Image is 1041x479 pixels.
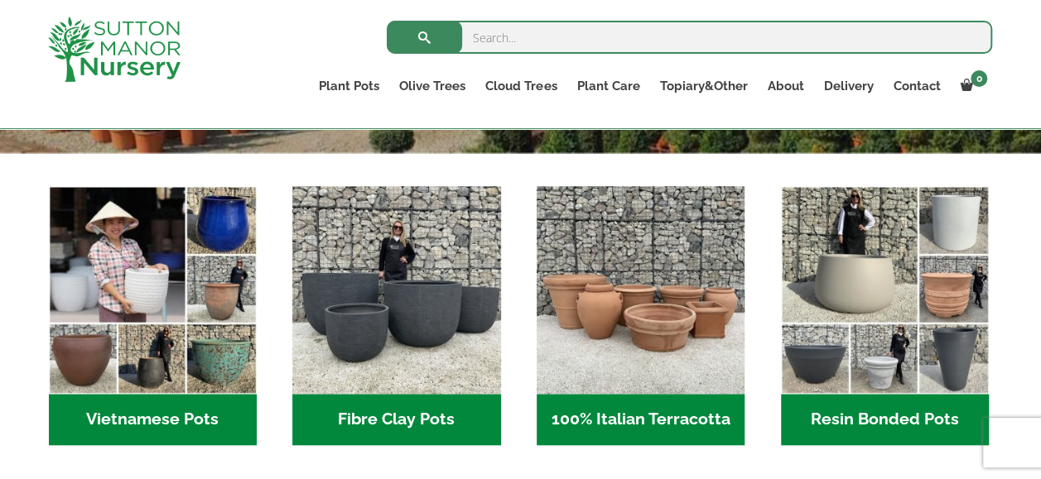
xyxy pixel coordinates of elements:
img: logo [48,17,181,82]
img: Home - 1B137C32 8D99 4B1A AA2F 25D5E514E47D 1 105 c [537,186,745,394]
h2: Vietnamese Pots [49,394,257,445]
a: Visit product category Resin Bonded Pots [781,186,989,445]
a: Visit product category Fibre Clay Pots [292,186,500,445]
img: Home - 8194B7A3 2818 4562 B9DD 4EBD5DC21C71 1 105 c 1 [292,186,500,394]
span: 0 [971,70,987,87]
img: Home - 6E921A5B 9E2F 4B13 AB99 4EF601C89C59 1 105 c [49,186,257,394]
a: Plant Care [566,74,649,98]
a: Delivery [813,74,883,98]
a: Olive Trees [389,74,475,98]
img: Home - 67232D1B A461 444F B0F6 BDEDC2C7E10B 1 105 c [781,186,989,394]
h2: 100% Italian Terracotta [537,394,745,445]
a: Contact [883,74,950,98]
a: About [757,74,813,98]
h2: Fibre Clay Pots [292,394,500,445]
a: Cloud Trees [475,74,566,98]
h2: Resin Bonded Pots [781,394,989,445]
a: 0 [950,74,992,98]
a: Visit product category 100% Italian Terracotta [537,186,745,445]
a: Topiary&Other [649,74,757,98]
a: Plant Pots [309,74,389,98]
input: Search... [387,21,992,54]
a: Visit product category Vietnamese Pots [49,186,257,445]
